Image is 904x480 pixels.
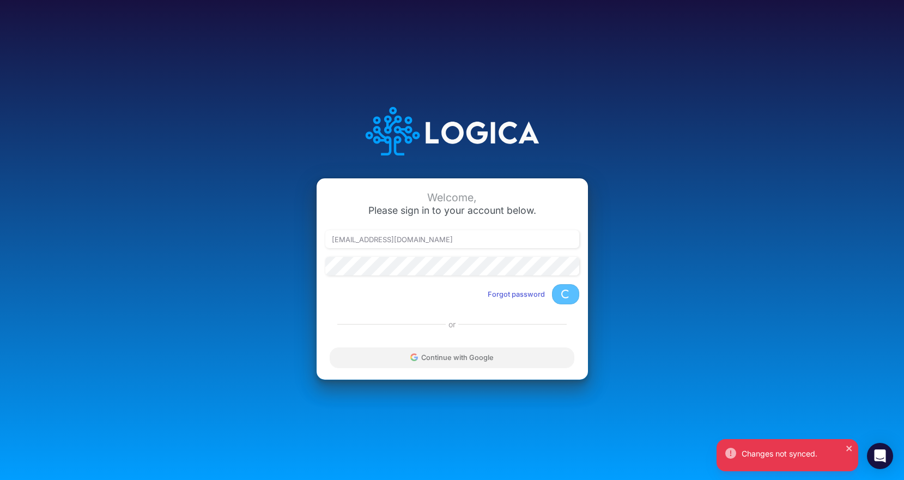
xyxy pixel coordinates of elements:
span: Please sign in to your account below. [368,205,536,216]
button: close [846,442,853,453]
div: Changes not synced. [742,448,850,459]
div: Open Intercom Messenger [867,443,893,469]
input: Email [325,230,579,249]
div: Welcome, [325,191,579,204]
button: Forgot password [481,285,552,303]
